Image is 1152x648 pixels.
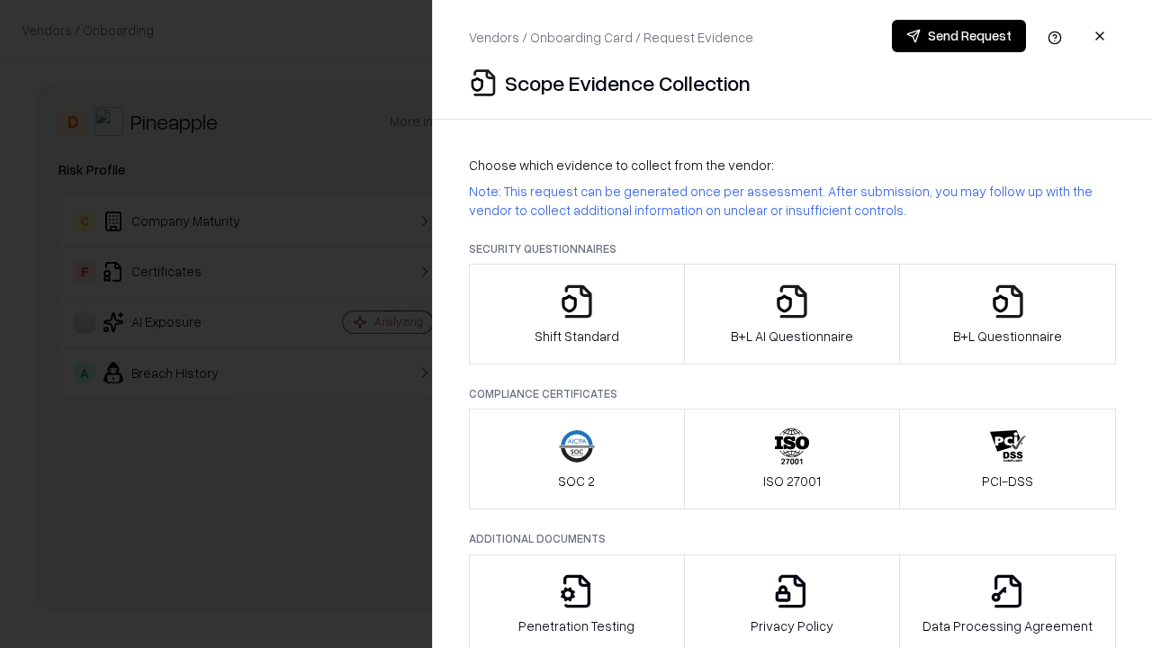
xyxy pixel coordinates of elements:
p: Privacy Policy [751,616,833,635]
p: Shift Standard [535,327,619,346]
button: B+L AI Questionnaire [684,264,901,364]
p: PCI-DSS [982,472,1033,490]
p: Vendors / Onboarding Card / Request Evidence [469,28,753,47]
p: Additional Documents [469,531,1116,546]
p: ISO 27001 [763,472,821,490]
p: B+L AI Questionnaire [731,327,853,346]
p: B+L Questionnaire [953,327,1062,346]
p: Security Questionnaires [469,241,1116,256]
p: Choose which evidence to collect from the vendor: [469,156,1116,175]
p: Data Processing Agreement [922,616,1093,635]
button: PCI-DSS [899,409,1116,509]
button: Shift Standard [469,264,685,364]
p: Compliance Certificates [469,386,1116,401]
button: Send Request [892,20,1026,52]
p: Scope Evidence Collection [505,68,751,97]
p: SOC 2 [558,472,595,490]
p: Note: This request can be generated once per assessment. After submission, you may follow up with... [469,182,1116,220]
button: SOC 2 [469,409,685,509]
p: Penetration Testing [518,616,634,635]
button: B+L Questionnaire [899,264,1116,364]
button: ISO 27001 [684,409,901,509]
